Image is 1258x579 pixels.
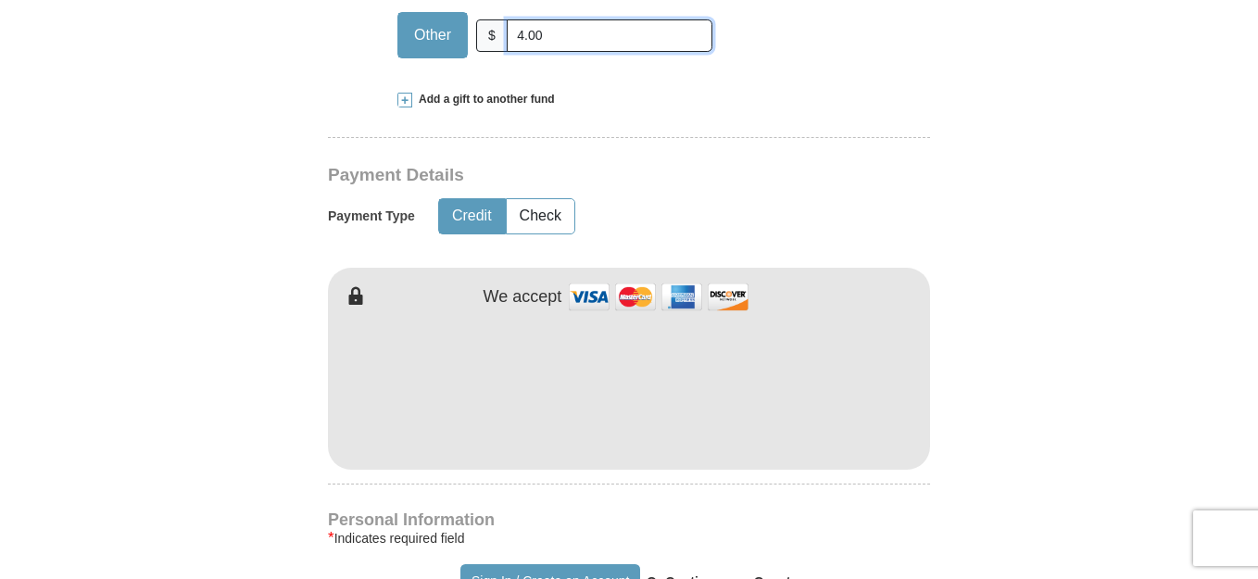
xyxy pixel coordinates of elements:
h4: We accept [484,287,562,308]
h4: Personal Information [328,512,930,527]
h3: Payment Details [328,165,800,186]
h5: Payment Type [328,208,415,224]
input: Other Amount [507,19,712,52]
span: $ [476,19,508,52]
div: Indicates required field [328,527,930,549]
span: Add a gift to another fund [412,92,555,107]
button: Check [507,199,574,233]
button: Credit [439,199,505,233]
img: credit cards accepted [566,277,751,317]
span: Other [405,21,460,49]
